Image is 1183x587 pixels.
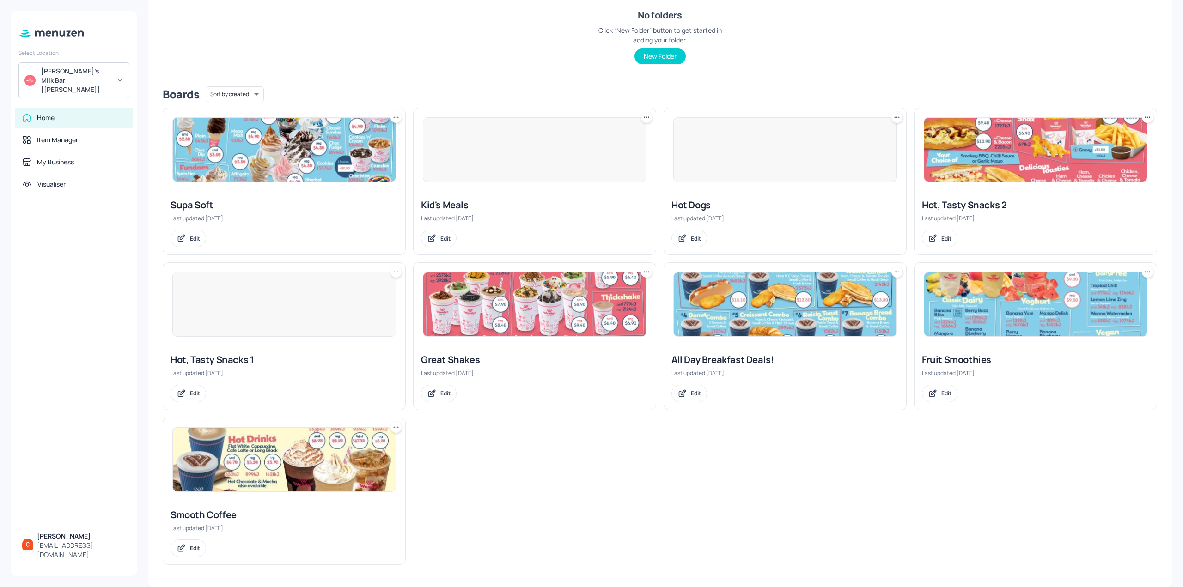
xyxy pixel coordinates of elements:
[41,67,111,94] div: [PERSON_NAME]'s Milk Bar [[PERSON_NAME]]
[423,272,646,336] img: 2024-10-24-17297283006161hacbdoepkj.jpeg
[924,272,1147,336] img: 2025-05-14-1747193325070niehpyu7mij.jpeg
[37,532,126,541] div: [PERSON_NAME]
[190,544,200,552] div: Edit
[941,235,951,242] div: Edit
[171,508,398,521] div: Smooth Coffee
[171,353,398,366] div: Hot, Tasty Snacks 1
[941,389,951,397] div: Edit
[421,353,648,366] div: Great Shakes
[190,235,200,242] div: Edit
[591,25,729,45] div: Click “New Folder” button to get started in adding your folder.
[207,85,264,103] div: Sort by created
[421,369,648,377] div: Last updated [DATE].
[37,541,126,559] div: [EMAIL_ADDRESS][DOMAIN_NAME]
[922,369,1149,377] div: Last updated [DATE].
[163,87,199,102] div: Boards
[37,180,66,189] div: Visualiser
[18,49,129,57] div: Select Location
[922,214,1149,222] div: Last updated [DATE].
[671,214,899,222] div: Last updated [DATE].
[37,113,55,122] div: Home
[691,235,701,242] div: Edit
[440,235,451,242] div: Edit
[691,389,701,397] div: Edit
[421,214,648,222] div: Last updated [DATE].
[922,199,1149,212] div: Hot, Tasty Snacks 2
[634,48,686,64] button: New Folder
[421,199,648,212] div: Kid's Meals
[190,389,200,397] div: Edit
[171,199,398,212] div: Supa Soft
[37,135,78,145] div: Item Manager
[922,353,1149,366] div: Fruit Smoothies
[638,9,682,22] div: No folders
[440,389,451,397] div: Edit
[924,118,1147,182] img: 2024-10-16-1729049962208ixxsi205vy.jpeg
[24,75,36,86] img: avatar
[37,157,74,167] div: My Business
[173,428,396,491] img: 2024-10-04-1728020213246tmc30g3l0n.jpeg
[671,369,899,377] div: Last updated [DATE].
[171,369,398,377] div: Last updated [DATE].
[171,214,398,222] div: Last updated [DATE].
[671,199,899,212] div: Hot Dogs
[671,353,899,366] div: All Day Breakfast Deals!
[171,524,398,532] div: Last updated [DATE].
[674,272,896,336] img: 2024-10-11-17286287610795wjilvkbvep.jpeg
[22,539,33,550] img: ACg8ocIFVkG-_miztZC6Oa3U0eVlU9DBrMuRQ6D_OiekxMnz=s96-c
[173,118,396,182] img: 2024-10-16-1729048824167yo3itwmtj4j.jpeg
